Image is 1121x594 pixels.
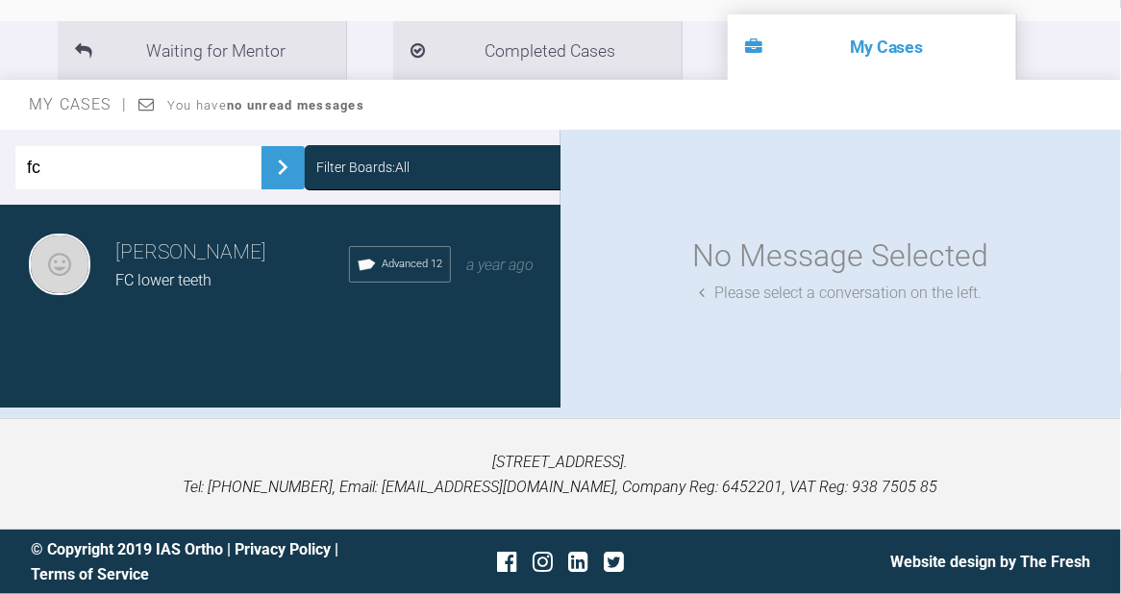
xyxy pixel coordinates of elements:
[700,281,983,306] div: Please select a conversation on the left.
[227,98,364,112] strong: no unread messages
[267,152,298,183] img: chevronRight.28bd32b0.svg
[29,234,90,295] img: Roekshana Shar
[167,98,364,112] span: You have
[728,14,1016,80] li: My Cases
[31,450,1090,499] p: [STREET_ADDRESS]. Tel: [PHONE_NUMBER], Email: [EMAIL_ADDRESS][DOMAIN_NAME], Company Reg: 6452201,...
[890,553,1090,571] a: Website design by The Fresh
[29,95,128,113] span: My Cases
[115,236,349,269] h3: [PERSON_NAME]
[466,256,534,274] span: a year ago
[693,232,989,281] div: No Message Selected
[115,271,212,289] span: FC lower teeth
[31,537,384,586] div: © Copyright 2019 IAS Ortho | |
[58,21,346,80] li: Waiting for Mentor
[393,21,682,80] li: Completed Cases
[31,565,149,583] a: Terms of Service
[316,157,410,178] div: Filter Boards: All
[382,256,442,273] span: Advanced 12
[235,540,331,558] a: Privacy Policy
[15,146,262,189] input: Enter Case ID or Title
